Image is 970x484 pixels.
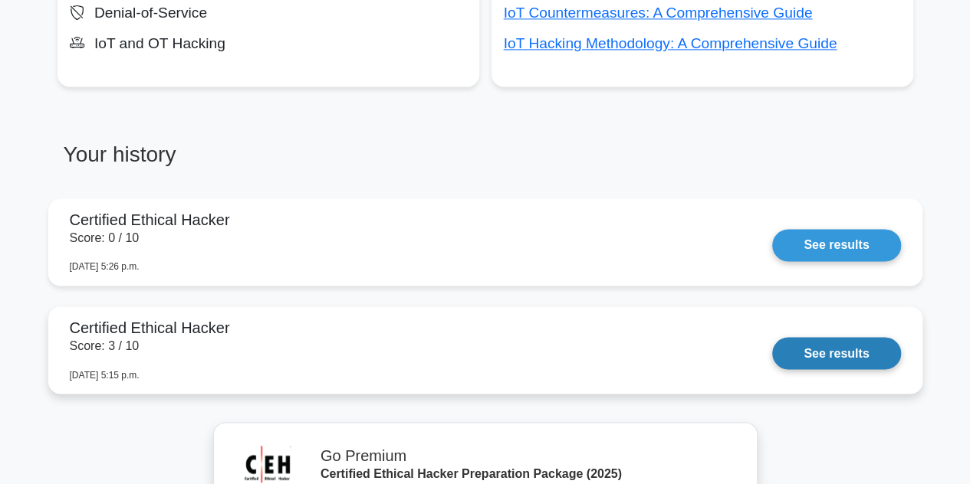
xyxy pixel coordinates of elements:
[70,31,467,56] div: IoT and OT Hacking
[772,337,900,369] a: See results
[70,1,467,25] div: Denial-of-Service
[772,229,900,261] a: See results
[504,35,837,51] a: IoT Hacking Methodology: A Comprehensive Guide
[504,5,813,21] a: IoT Countermeasures: A Comprehensive Guide
[58,142,476,180] h3: Your history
